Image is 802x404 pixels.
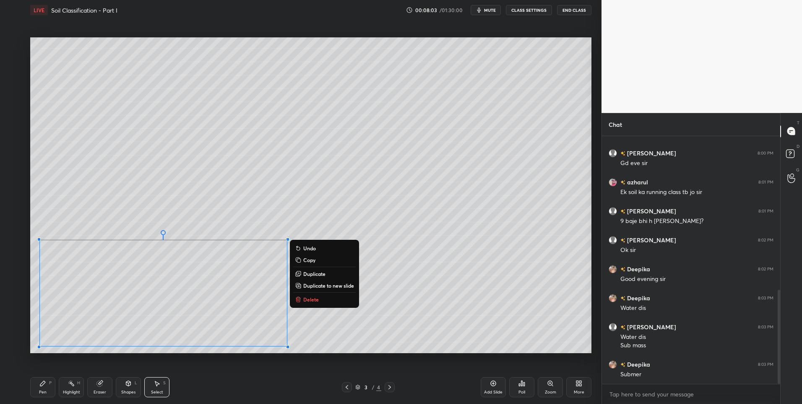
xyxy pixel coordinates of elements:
[609,323,617,331] img: default.png
[620,130,773,139] div: Soil ka o class nahi le rhe h course wala
[602,136,780,384] div: grid
[574,390,584,394] div: More
[506,5,552,15] button: CLASS SETTINGS
[758,208,773,213] div: 8:01 PM
[609,149,617,157] img: default.png
[77,381,80,385] div: H
[620,362,625,367] img: no-rating-badge.077c3623.svg
[620,341,773,350] div: Sub mass
[163,381,166,385] div: S
[620,304,773,312] div: Water dis
[121,390,135,394] div: Shapes
[620,325,625,330] img: no-rating-badge.077c3623.svg
[797,143,799,150] p: D
[303,257,315,263] p: Copy
[797,120,799,126] p: T
[362,385,370,390] div: 3
[620,275,773,283] div: Good evening sir
[293,255,356,265] button: Copy
[758,179,773,184] div: 8:01 PM
[620,209,625,214] img: no-rating-badge.077c3623.svg
[620,159,773,168] div: Gd eve sir
[545,390,556,394] div: Zoom
[602,113,629,136] p: Chat
[758,362,773,367] div: 8:03 PM
[620,267,625,272] img: no-rating-badge.077c3623.svg
[609,207,617,215] img: default.png
[63,390,80,394] div: Highlight
[620,217,773,226] div: 9 baje bhi h [PERSON_NAME]?
[151,390,163,394] div: Select
[758,295,773,300] div: 8:03 PM
[620,151,625,156] img: no-rating-badge.077c3623.svg
[625,178,648,186] h6: azharul
[609,294,617,302] img: 51598d9d08a5417698366b323d63f9d4.jpg
[620,333,773,341] div: Water dis
[376,383,381,391] div: 4
[293,243,356,253] button: Undo
[484,7,496,13] span: mute
[303,296,319,303] p: Delete
[758,324,773,329] div: 8:03 PM
[625,294,650,302] h6: Deepika
[51,6,117,14] h4: Soil Classification - Part I
[625,207,676,215] h6: [PERSON_NAME]
[30,5,48,15] div: LIVE
[758,150,773,155] div: 8:00 PM
[620,370,773,379] div: Submer
[293,281,356,291] button: Duplicate to new slide
[484,390,503,394] div: Add Slide
[303,270,325,277] p: Duplicate
[293,269,356,279] button: Duplicate
[625,323,676,331] h6: [PERSON_NAME]
[625,360,650,369] h6: Deepika
[620,296,625,301] img: no-rating-badge.077c3623.svg
[620,188,773,197] div: Ek soil ka running class tb jo sir
[94,390,106,394] div: Eraser
[609,265,617,273] img: 51598d9d08a5417698366b323d63f9d4.jpg
[625,236,676,244] h6: [PERSON_NAME]
[135,381,137,385] div: L
[609,236,617,244] img: default.png
[557,5,591,15] button: End Class
[758,237,773,242] div: 8:02 PM
[471,5,501,15] button: mute
[293,294,356,304] button: Delete
[372,385,375,390] div: /
[758,266,773,271] div: 8:02 PM
[609,360,617,368] img: 51598d9d08a5417698366b323d63f9d4.jpg
[620,180,625,185] img: no-rating-badge.077c3623.svg
[303,245,316,252] p: Undo
[39,390,47,394] div: Pen
[625,149,676,157] h6: [PERSON_NAME]
[625,265,650,273] h6: Deepika
[49,381,52,385] div: P
[518,390,525,394] div: Poll
[620,238,625,243] img: no-rating-badge.077c3623.svg
[303,282,354,289] p: Duplicate to new slide
[609,178,617,186] img: 34cad3b661d84fbc83b337b1dcc3eddf.jpg
[796,167,799,173] p: G
[620,246,773,254] div: Ok sir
